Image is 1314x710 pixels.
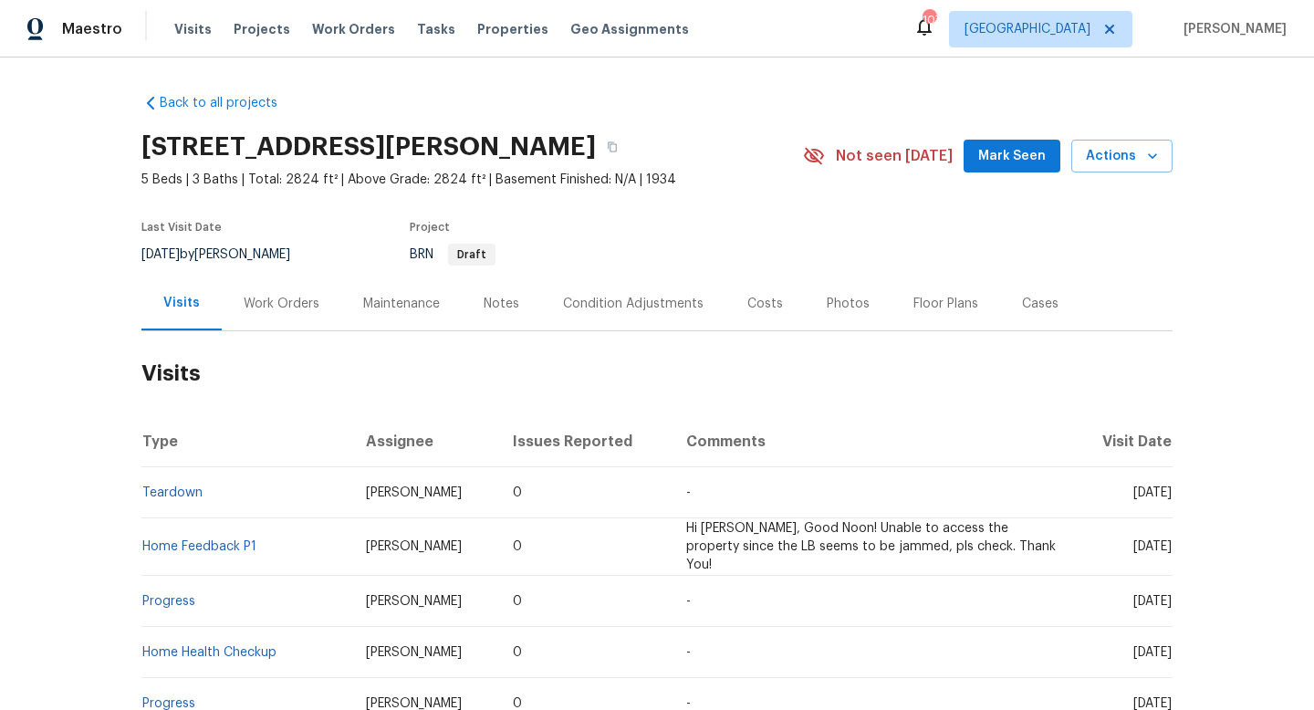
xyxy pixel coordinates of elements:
a: Progress [142,697,195,710]
span: Maestro [62,20,122,38]
span: Tasks [417,23,455,36]
a: Home Feedback P1 [142,540,256,553]
span: Draft [450,249,494,260]
button: Mark Seen [964,140,1060,173]
span: [GEOGRAPHIC_DATA] [965,20,1090,38]
div: Maintenance [363,295,440,313]
a: Progress [142,595,195,608]
th: Issues Reported [498,416,673,467]
span: 0 [513,595,522,608]
span: 0 [513,540,522,553]
button: Actions [1071,140,1173,173]
span: Actions [1086,145,1158,168]
span: [PERSON_NAME] [366,540,462,553]
th: Comments [672,416,1073,467]
span: Mark Seen [978,145,1046,168]
span: Last Visit Date [141,222,222,233]
h2: [STREET_ADDRESS][PERSON_NAME] [141,138,596,156]
a: Back to all projects [141,94,317,112]
span: Projects [234,20,290,38]
div: Floor Plans [913,295,978,313]
span: [PERSON_NAME] [366,646,462,659]
div: Visits [163,294,200,312]
span: [PERSON_NAME] [1176,20,1287,38]
span: Geo Assignments [570,20,689,38]
span: [PERSON_NAME] [366,595,462,608]
span: 0 [513,646,522,659]
span: - [686,595,691,608]
span: - [686,697,691,710]
span: Hi [PERSON_NAME], Good Noon! Unable to access the property since the LB seems to be jammed, pls c... [686,522,1056,571]
div: 107 [923,11,935,29]
span: Not seen [DATE] [836,147,953,165]
span: [DATE] [141,248,180,261]
span: [DATE] [1133,486,1172,499]
div: Costs [747,295,783,313]
span: 0 [513,697,522,710]
th: Type [141,416,351,467]
span: [DATE] [1133,697,1172,710]
span: - [686,486,691,499]
span: [PERSON_NAME] [366,697,462,710]
div: Cases [1022,295,1058,313]
span: Project [410,222,450,233]
div: Notes [484,295,519,313]
span: Properties [477,20,548,38]
span: [DATE] [1133,595,1172,608]
div: Work Orders [244,295,319,313]
span: Visits [174,20,212,38]
a: Home Health Checkup [142,646,276,659]
span: Work Orders [312,20,395,38]
h2: Visits [141,331,1173,416]
span: BRN [410,248,495,261]
span: - [686,646,691,659]
th: Visit Date [1073,416,1173,467]
div: Photos [827,295,870,313]
span: [DATE] [1133,540,1172,553]
span: 5 Beds | 3 Baths | Total: 2824 ft² | Above Grade: 2824 ft² | Basement Finished: N/A | 1934 [141,171,803,189]
th: Assignee [351,416,497,467]
a: Teardown [142,486,203,499]
span: [DATE] [1133,646,1172,659]
span: [PERSON_NAME] [366,486,462,499]
button: Copy Address [596,131,629,163]
div: Condition Adjustments [563,295,704,313]
span: 0 [513,486,522,499]
div: by [PERSON_NAME] [141,244,312,266]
